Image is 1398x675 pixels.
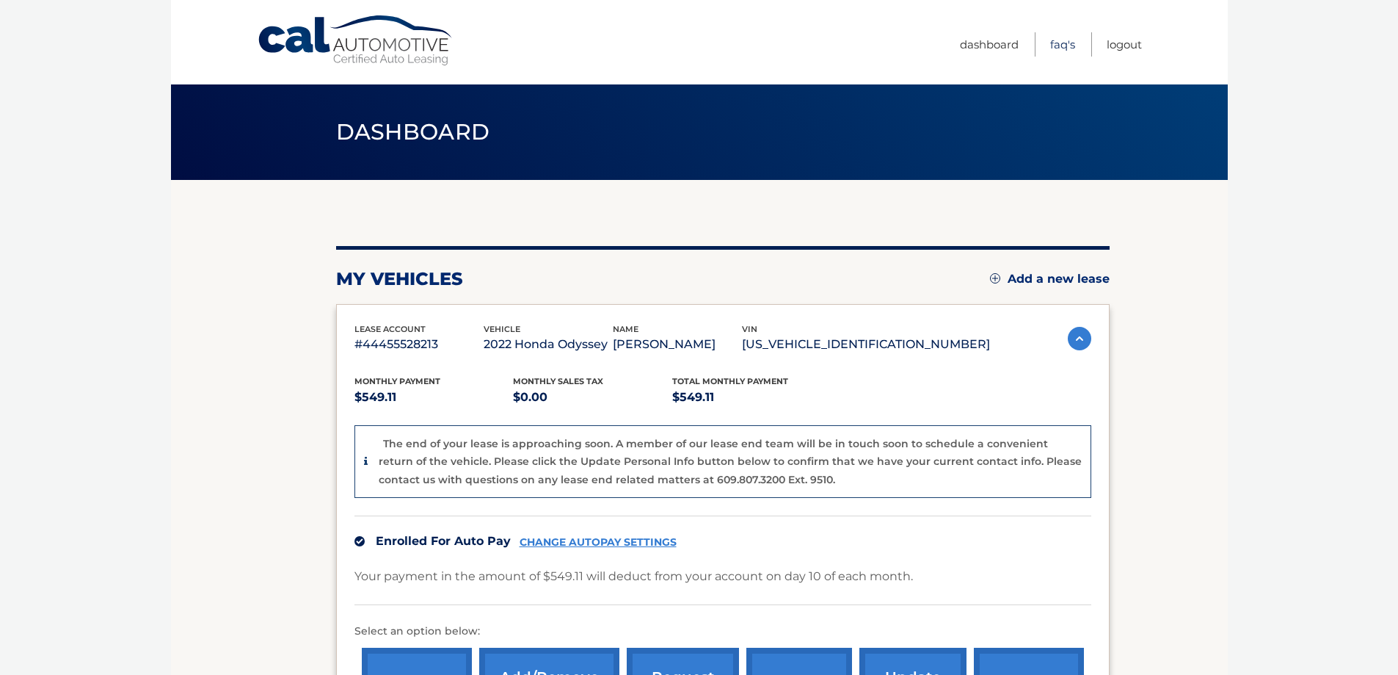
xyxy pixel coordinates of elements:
p: $549.11 [672,387,831,408]
a: FAQ's [1050,32,1075,57]
span: Total Monthly Payment [672,376,788,386]
h2: my vehicles [336,268,463,290]
p: [PERSON_NAME] [613,334,742,355]
p: $0.00 [513,387,672,408]
a: Dashboard [960,32,1019,57]
span: Monthly sales Tax [513,376,603,386]
span: Enrolled For Auto Pay [376,534,511,548]
span: vin [742,324,757,334]
span: lease account [354,324,426,334]
a: Add a new lease [990,272,1110,286]
img: accordion-active.svg [1068,327,1091,350]
p: #44455528213 [354,334,484,355]
p: [US_VEHICLE_IDENTIFICATION_NUMBER] [742,334,990,355]
a: Cal Automotive [257,15,455,67]
img: add.svg [990,273,1000,284]
span: Dashboard [336,118,490,145]
p: The end of your lease is approaching soon. A member of our lease end team will be in touch soon t... [379,437,1082,486]
span: vehicle [484,324,520,334]
span: name [613,324,638,334]
p: $549.11 [354,387,514,408]
p: Your payment in the amount of $549.11 will deduct from your account on day 10 of each month. [354,566,913,587]
span: Monthly Payment [354,376,440,386]
img: check.svg [354,536,365,546]
a: Logout [1107,32,1142,57]
p: 2022 Honda Odyssey [484,334,613,355]
a: CHANGE AUTOPAY SETTINGS [520,536,677,549]
p: Select an option below: [354,623,1091,640]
